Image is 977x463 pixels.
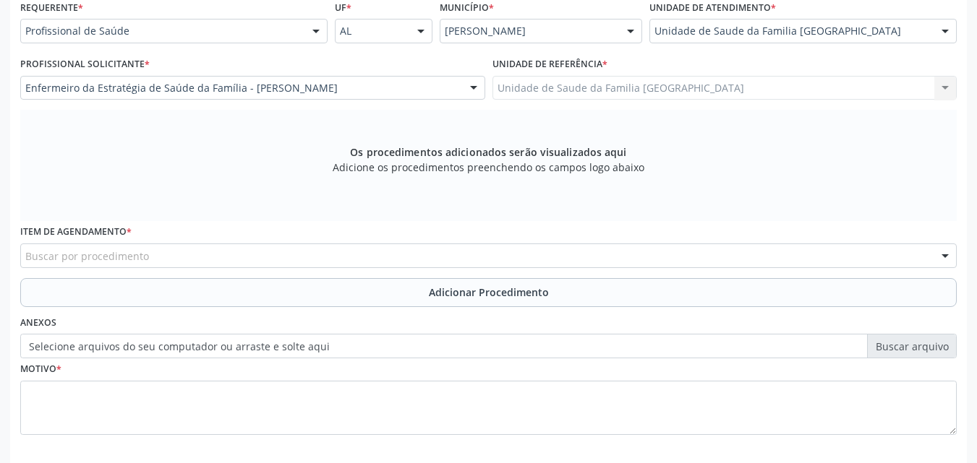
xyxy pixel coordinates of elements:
span: Adicionar Procedimento [429,285,549,300]
label: Item de agendamento [20,221,132,243]
span: Profissional de Saúde [25,24,298,38]
label: Profissional Solicitante [20,53,150,76]
span: AL [340,24,403,38]
span: Unidade de Saude da Familia [GEOGRAPHIC_DATA] [654,24,927,38]
span: Os procedimentos adicionados serão visualizados aqui [350,144,626,160]
span: Buscar por procedimento [25,248,149,264]
span: [PERSON_NAME] [445,24,613,38]
button: Adicionar Procedimento [20,278,957,307]
label: Motivo [20,358,61,381]
label: Unidade de referência [492,53,607,76]
span: Enfermeiro da Estratégia de Saúde da Família - [PERSON_NAME] [25,81,456,95]
span: Adicione os procedimentos preenchendo os campos logo abaixo [333,160,644,175]
label: Anexos [20,312,56,334]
